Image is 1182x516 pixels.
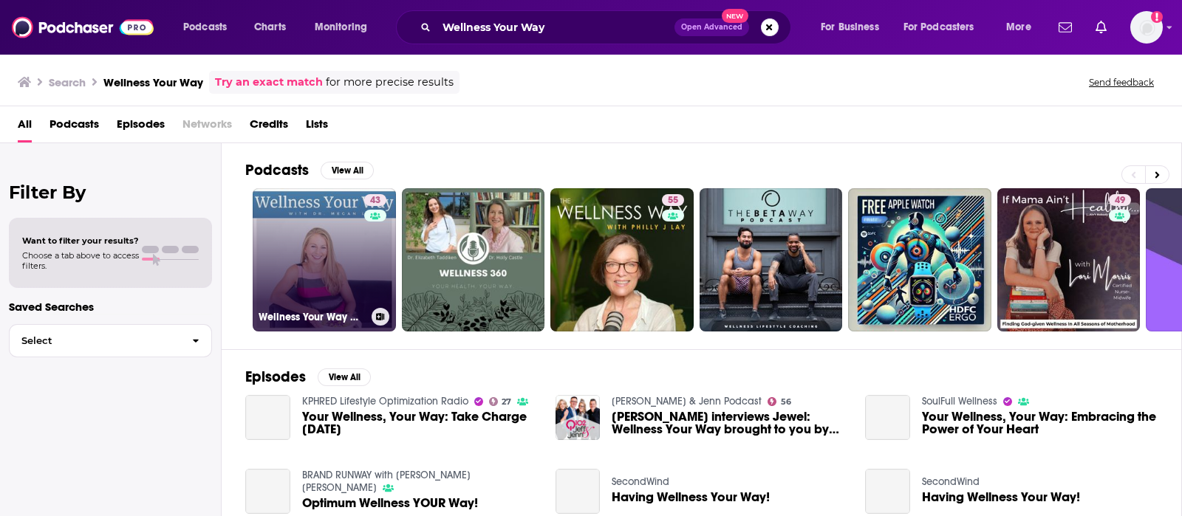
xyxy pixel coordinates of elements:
p: Saved Searches [9,300,212,314]
a: Having Wellness Your Way! [612,491,770,503]
a: Your Wellness, Your Way: Take Charge Today [245,395,290,440]
img: Podchaser - Follow, Share and Rate Podcasts [12,13,154,41]
button: open menu [894,16,996,39]
a: 49 [1109,194,1131,206]
button: open menu [304,16,386,39]
img: Jenn interviews Jewel: Wellness Your Way brought to you by Kroger. 10-10-2019 [556,395,601,440]
span: New [722,9,748,23]
h3: Wellness Your Way [103,75,203,89]
span: 43 [370,193,380,208]
a: Episodes [117,112,165,142]
a: 43Wellness Your Way with [PERSON_NAME] [253,188,396,331]
button: View All [321,162,374,179]
a: SecondWind [922,475,980,488]
a: Jeff & Jenn Podcast [612,395,762,407]
span: Want to filter your results? [22,235,139,246]
a: 49 [997,188,1141,331]
a: Show notifications dropdown [1090,15,1113,40]
span: for more precise results [326,74,454,91]
a: 55 [550,188,694,331]
span: Your Wellness, Your Way: Take Charge [DATE] [302,410,538,436]
span: 55 [668,193,678,208]
h2: Episodes [245,368,306,386]
a: Credits [250,112,288,142]
h3: Wellness Your Way with [PERSON_NAME] [259,311,366,323]
div: Search podcasts, credits, & more... [410,10,805,44]
img: User Profile [1130,11,1163,44]
a: SecondWind [612,475,669,488]
button: open menu [810,16,898,39]
a: PodcastsView All [245,161,374,179]
a: Lists [306,112,328,142]
span: [PERSON_NAME] interviews Jewel: Wellness Your Way brought to you by [PERSON_NAME]. [DATE] [612,410,847,436]
span: Networks [182,112,232,142]
span: Podcasts [183,17,227,38]
span: Open Advanced [681,24,742,31]
a: All [18,112,32,142]
button: Open AdvancedNew [674,18,749,36]
span: Choose a tab above to access filters. [22,250,139,271]
button: open menu [173,16,246,39]
a: Optimum Wellness YOUR Way! [302,497,478,509]
a: Jenn interviews Jewel: Wellness Your Way brought to you by Kroger. 10-10-2019 [612,410,847,436]
a: Your Wellness, Your Way: Embracing the Power of Your Heart [922,410,1158,436]
a: Try an exact match [215,74,323,91]
a: EpisodesView All [245,368,371,386]
svg: Add a profile image [1151,11,1163,23]
span: More [1006,17,1031,38]
input: Search podcasts, credits, & more... [437,16,674,39]
span: Charts [254,17,286,38]
button: Select [9,324,212,357]
button: Send feedback [1084,76,1158,89]
a: 43 [364,194,386,206]
a: SoulFull Wellness [922,395,997,407]
button: open menu [996,16,1050,39]
button: Show profile menu [1130,11,1163,44]
a: Podcasts [49,112,99,142]
span: For Podcasters [903,17,974,38]
a: Show notifications dropdown [1053,15,1078,40]
span: 56 [781,399,791,405]
span: For Business [821,17,879,38]
span: Logged in as nicole.koremenos [1130,11,1163,44]
a: Your Wellness, Your Way: Embracing the Power of Your Heart [865,395,910,440]
a: 56 [768,397,791,406]
span: Select [10,336,180,345]
span: 27 [502,399,511,405]
span: Monitoring [315,17,367,38]
a: Having Wellness Your Way! [865,469,910,514]
a: Having Wellness Your Way! [922,491,1080,503]
a: Charts [245,16,295,39]
span: 49 [1115,193,1125,208]
h3: Search [49,75,86,89]
a: Having Wellness Your Way! [556,469,601,514]
a: 55 [662,194,684,206]
a: Your Wellness, Your Way: Take Charge Today [302,410,538,436]
a: BRAND RUNWAY with JENNIFER PARKER BROWN [302,469,471,494]
h2: Podcasts [245,161,309,179]
a: KPHRED Lifestyle Optimization Radio [302,395,468,407]
h2: Filter By [9,182,212,203]
a: 27 [489,397,512,406]
a: Optimum Wellness YOUR Way! [245,469,290,514]
button: View All [318,368,371,386]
